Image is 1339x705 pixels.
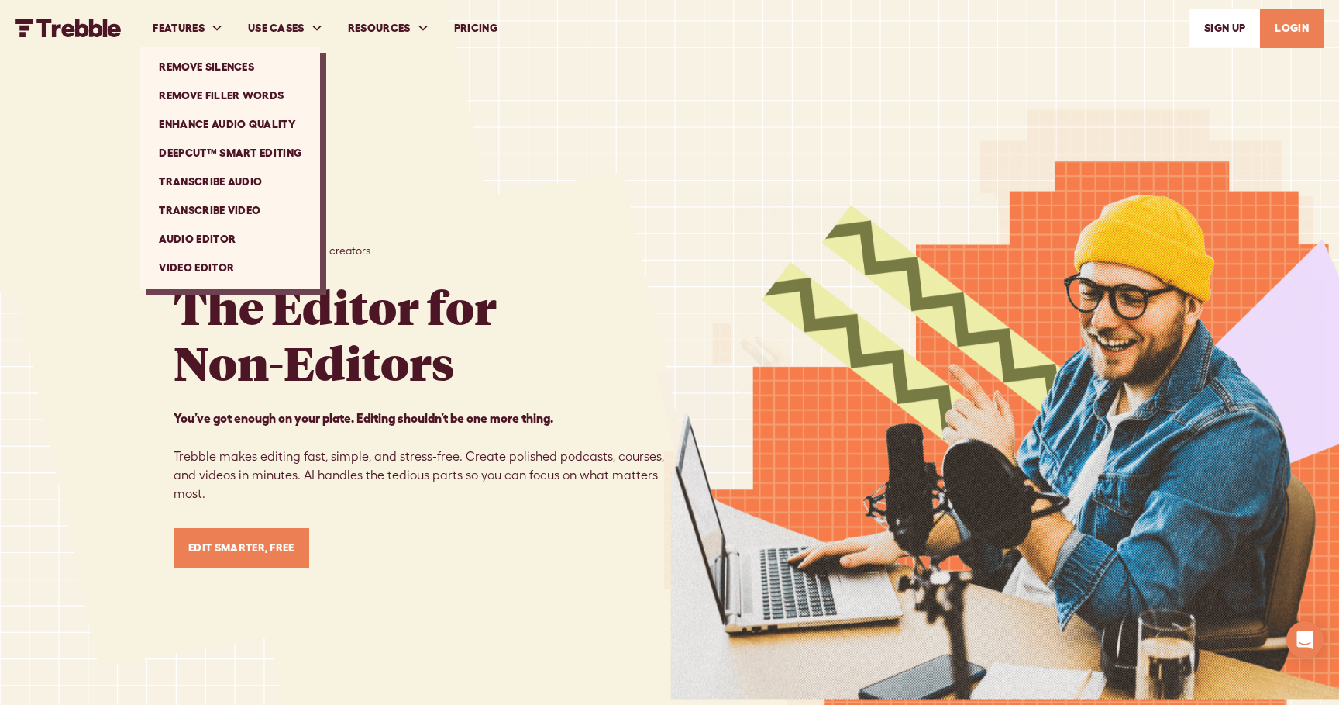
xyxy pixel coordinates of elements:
p: Trebble makes editing fast, simple, and stress-free. Create polished podcasts, courses, and video... [174,409,669,503]
a: Enhance Audio Quality [146,110,314,139]
a: Remove Silences [146,53,314,81]
a: Audio Editor [146,225,314,254]
div: RESOURCES [348,20,411,36]
div: USE CASES [248,20,305,36]
a: DeepCut™ Smart Editing [146,139,314,168]
a: Transcribe Video [146,196,314,225]
div: USE CASES [236,2,336,55]
div: Open Intercom Messenger [1286,621,1324,658]
div: FEATURES [153,20,205,36]
a: LOGIN [1260,9,1324,48]
a: Video Editor [146,254,314,282]
div: FEATURES [140,2,236,55]
a: Remove Filler Words [146,81,314,110]
img: Trebble FM Logo [15,19,122,37]
a: PRICING [442,2,510,55]
a: home [15,19,122,37]
h1: The Editor for Non-Editors [174,278,497,390]
a: SIGn UP [1189,9,1260,48]
strong: You’ve got enough on your plate. Editing shouldn’t be one more thing. ‍ [174,411,553,425]
a: Edit Smarter, Free [174,528,309,568]
a: Transcribe Audio [146,168,314,196]
div: RESOURCES [336,2,442,55]
nav: FEATURES [140,47,320,289]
